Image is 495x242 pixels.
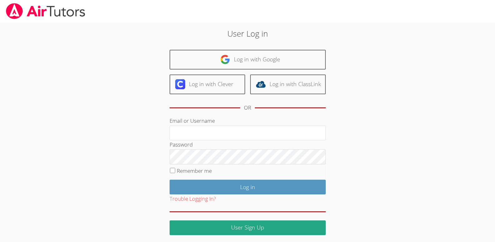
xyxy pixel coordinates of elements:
[170,50,326,70] a: Log in with Google
[250,75,326,94] a: Log in with ClassLink
[170,180,326,194] input: Log in
[114,28,381,39] h2: User Log in
[256,79,266,89] img: classlink-logo-d6bb404cc1216ec64c9a2012d9dc4662098be43eaf13dc465df04b49fa7ab582.svg
[170,117,215,124] label: Email or Username
[220,54,230,64] img: google-logo-50288ca7cdecda66e5e0955fdab243c47b7ad437acaf1139b6f446037453330a.svg
[170,220,326,235] a: User Sign Up
[170,75,245,94] a: Log in with Clever
[5,3,86,19] img: airtutors_banner-c4298cdbf04f3fff15de1276eac7730deb9818008684d7c2e4769d2f7ddbe033.png
[175,79,185,89] img: clever-logo-6eab21bc6e7a338710f1a6ff85c0baf02591cd810cc4098c63d3a4b26e2feb20.svg
[170,194,216,203] button: Trouble Logging In?
[244,103,251,112] div: OR
[177,167,212,174] label: Remember me
[170,141,193,148] label: Password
